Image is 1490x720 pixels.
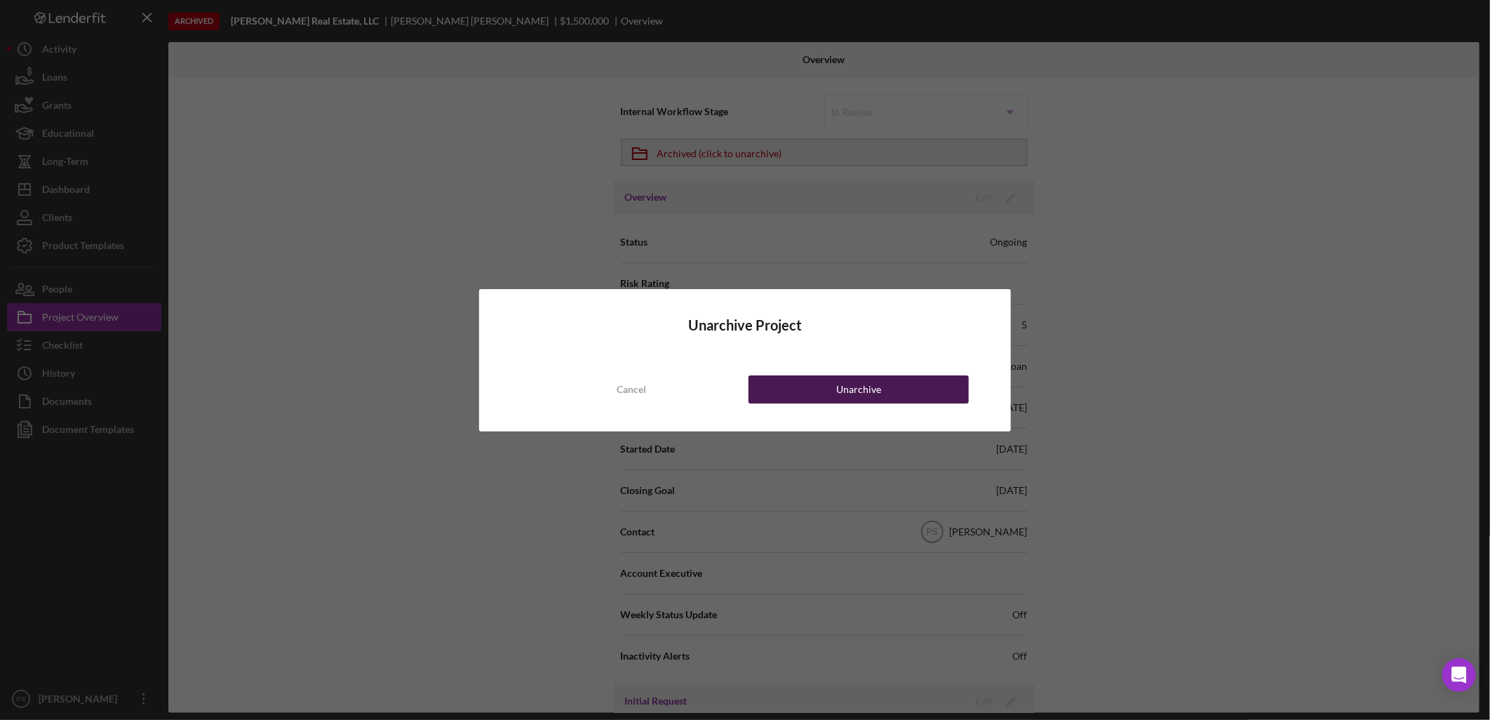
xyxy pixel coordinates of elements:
[521,375,741,404] button: Cancel
[521,317,968,333] h4: Unarchive Project
[1442,658,1476,692] div: Open Intercom Messenger
[836,375,881,404] div: Unarchive
[617,375,646,404] div: Cancel
[749,375,969,404] button: Unarchive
